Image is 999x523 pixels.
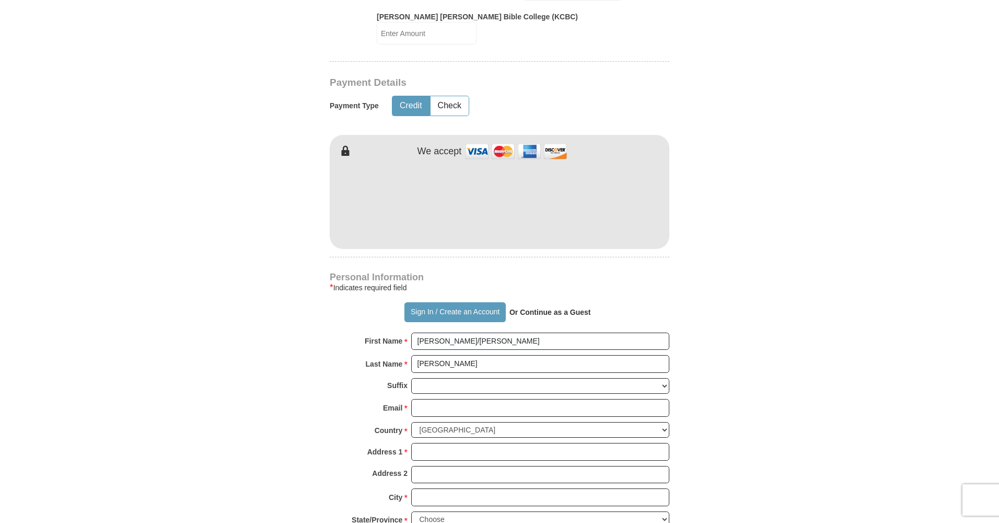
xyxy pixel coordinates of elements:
h4: We accept [417,146,462,157]
strong: Country [375,423,403,438]
strong: First Name [365,334,402,348]
strong: City [389,490,402,505]
h5: Payment Type [330,101,379,110]
h3: Payment Details [330,77,596,89]
button: Sign In / Create an Account [404,302,505,322]
img: credit cards accepted [464,140,568,163]
div: Indicates required field [330,281,669,294]
h4: Personal Information [330,273,669,281]
strong: Last Name [366,357,403,371]
button: Check [431,96,469,116]
button: Credit [392,96,429,116]
strong: Suffix [387,378,408,393]
strong: Email [383,401,402,415]
strong: Address 2 [372,466,408,481]
label: [PERSON_NAME] [PERSON_NAME] Bible College (KCBC) [377,12,578,22]
input: Enter Amount [377,22,477,44]
strong: Address 1 [367,445,403,459]
strong: Or Continue as a Guest [509,308,591,316]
